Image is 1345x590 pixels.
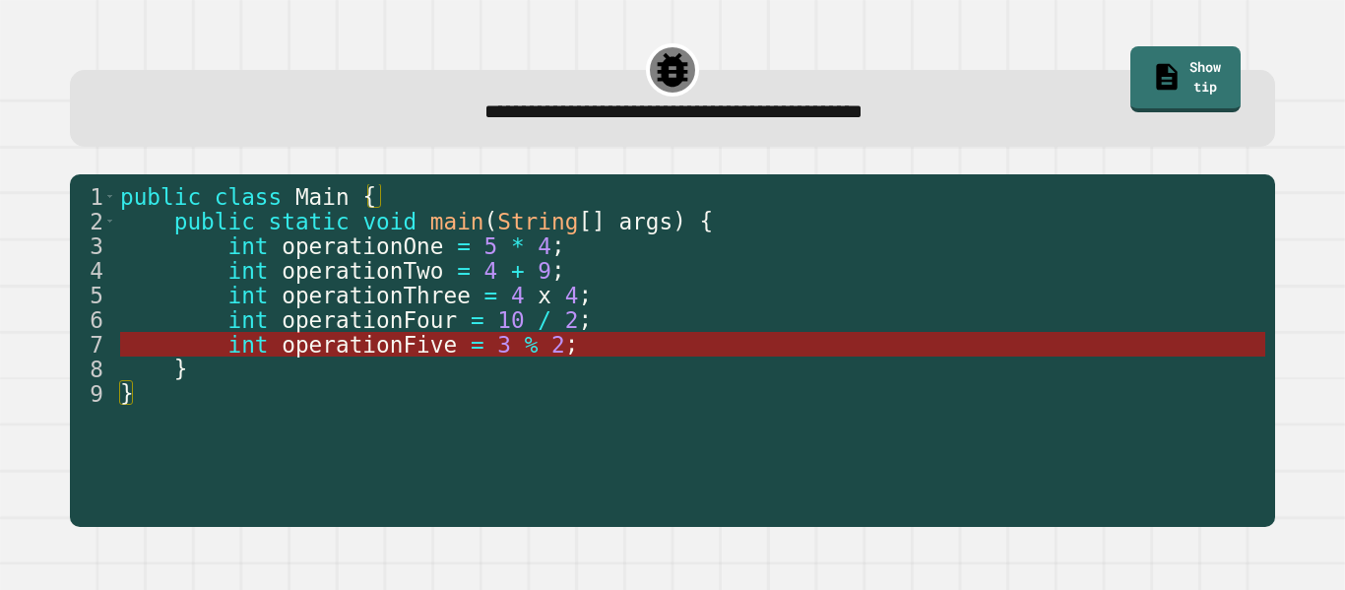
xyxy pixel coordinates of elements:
span: operationOne [282,233,443,259]
span: 2 [565,307,579,333]
div: 5 [70,283,116,307]
span: 4 [484,258,498,284]
a: Show tip [1130,46,1241,112]
div: 9 [70,381,116,406]
span: Main [295,184,350,210]
span: String [497,209,578,234]
span: 3 [497,332,511,358]
div: 8 [70,357,116,381]
div: 6 [70,307,116,332]
span: 4 [511,283,525,308]
span: class [215,184,282,210]
span: public [174,209,255,234]
span: 4 [565,283,579,308]
span: void [362,209,416,234]
span: operationTwo [282,258,443,284]
span: public [120,184,201,210]
span: 2 [551,332,565,358]
span: args [618,209,672,234]
div: 7 [70,332,116,357]
span: int [227,283,268,308]
span: operationFour [282,307,457,333]
span: 10 [497,307,524,333]
span: x [538,283,551,308]
span: int [227,307,268,333]
span: + [511,258,525,284]
span: 9 [538,258,551,284]
span: = [471,307,484,333]
div: 1 [70,184,116,209]
span: = [471,332,484,358]
span: operationThree [282,283,471,308]
span: / [538,307,551,333]
div: 2 [70,209,116,233]
div: 3 [70,233,116,258]
span: % [525,332,539,358]
span: operationFive [282,332,457,358]
span: = [457,258,471,284]
span: = [484,283,498,308]
span: int [227,258,268,284]
span: = [457,233,471,259]
span: int [227,332,268,358]
span: 5 [484,233,498,259]
span: 4 [538,233,551,259]
span: Toggle code folding, rows 2 through 8 [104,209,115,233]
span: main [430,209,484,234]
span: Toggle code folding, rows 1 through 9 [104,184,115,209]
span: static [269,209,350,234]
div: 4 [70,258,116,283]
span: int [227,233,268,259]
